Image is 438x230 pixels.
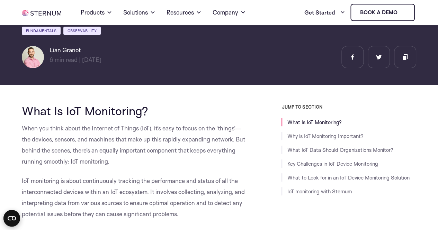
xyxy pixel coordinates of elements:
h3: JUMP TO SECTION [281,104,416,110]
a: Fundamentals [22,27,61,35]
span: What Is IoT Monitoring? [22,103,148,118]
a: What Is IoT Monitoring? [287,119,341,126]
a: What IoT Data Should Organizations Monitor? [287,147,393,153]
span: IoT monitoring is about continuously tracking the performance and status of all the interconnecte... [22,177,245,218]
span: When you think about the Internet of Things (IoT), it’s easy to focus on the ‘things’—the devices... [22,125,245,165]
a: Book a demo [350,4,415,21]
span: min read | [50,56,81,63]
a: Get Started [304,6,345,19]
span: [DATE] [82,56,101,63]
a: Key Challenges in IoT Device Monitoring [287,160,378,167]
a: IoT monitoring with Sternum [287,188,351,195]
h6: Lian Granot [50,46,101,54]
span: 6 [50,56,53,63]
a: Observability [63,27,101,35]
a: What to Look for in an IoT Device Monitoring Solution [287,174,409,181]
img: sternum iot [22,10,61,16]
img: sternum iot [400,10,405,15]
img: Lian Granot [22,46,44,68]
a: Why is IoT Monitoring Important? [287,133,363,139]
button: Open CMP widget [3,210,20,227]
